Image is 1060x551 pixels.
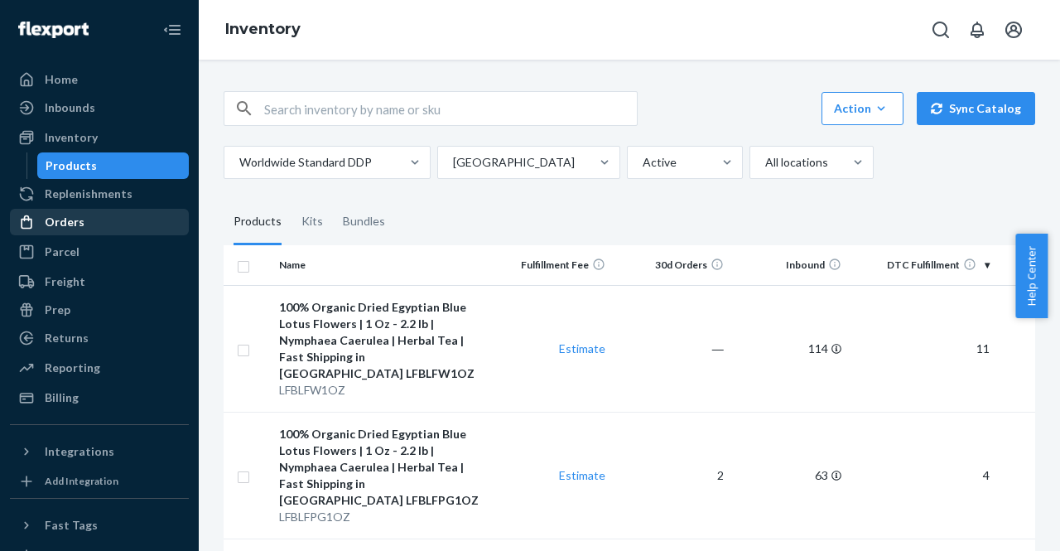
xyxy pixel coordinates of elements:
[961,13,994,46] button: Open notifications
[45,273,85,290] div: Freight
[1015,234,1048,318] button: Help Center
[917,92,1035,125] button: Sync Catalog
[45,214,84,230] div: Orders
[45,302,70,318] div: Prep
[156,13,189,46] button: Close Navigation
[997,13,1030,46] button: Open account menu
[279,299,487,382] div: 100% Organic Dried Egyptian Blue Lotus Flowers | 1 Oz - 2.2 lb | Nymphaea Caerulea | Herbal Tea |...
[10,268,189,295] a: Freight
[272,245,494,285] th: Name
[301,199,323,245] div: Kits
[730,412,849,539] td: 63
[559,341,605,355] a: Estimate
[10,512,189,539] button: Fast Tags
[10,325,189,351] a: Returns
[821,92,903,125] button: Action
[10,438,189,465] button: Integrations
[10,209,189,235] a: Orders
[10,124,189,151] a: Inventory
[45,129,98,146] div: Inventory
[730,285,849,412] td: 114
[559,468,605,482] a: Estimate
[45,71,78,88] div: Home
[848,412,995,539] td: 4
[45,330,89,346] div: Returns
[612,245,730,285] th: 30d Orders
[730,245,849,285] th: Inbound
[46,157,97,174] div: Products
[612,412,730,539] td: 2
[238,154,239,171] input: Worldwide Standard DDP
[451,154,453,171] input: [GEOGRAPHIC_DATA]
[45,474,118,488] div: Add Integration
[10,239,189,265] a: Parcel
[279,382,487,399] div: LFBLFW1OZ
[225,20,301,38] a: Inventory
[279,426,487,509] div: 100% Organic Dried Egyptian Blue Lotus Flowers | 1 Oz - 2.2 lb | Nymphaea Caerulea | Herbal Tea |...
[37,152,190,179] a: Products
[45,443,114,460] div: Integrations
[10,94,189,121] a: Inbounds
[343,199,385,245] div: Bundles
[45,186,132,202] div: Replenishments
[45,360,100,376] div: Reporting
[924,13,957,46] button: Open Search Box
[764,154,765,171] input: All locations
[10,471,189,491] a: Add Integration
[279,509,487,525] div: LFBLFPG1OZ
[641,154,643,171] input: Active
[612,285,730,412] td: ―
[45,99,95,116] div: Inbounds
[848,245,995,285] th: DTC Fulfillment
[834,100,891,117] div: Action
[10,297,189,323] a: Prep
[494,245,613,285] th: Fulfillment Fee
[45,517,98,534] div: Fast Tags
[10,384,189,411] a: Billing
[234,199,282,245] div: Products
[264,92,637,125] input: Search inventory by name or sku
[45,389,79,406] div: Billing
[848,285,995,412] td: 11
[10,66,189,93] a: Home
[212,6,314,54] ol: breadcrumbs
[45,244,79,260] div: Parcel
[10,181,189,207] a: Replenishments
[18,22,89,38] img: Flexport logo
[10,355,189,381] a: Reporting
